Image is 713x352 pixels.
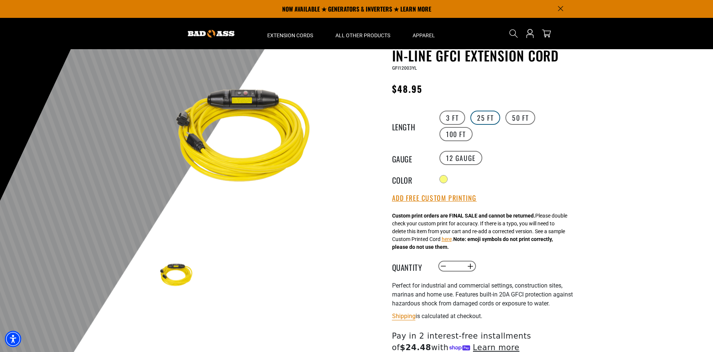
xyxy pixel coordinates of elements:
div: Please double check your custom print for accuracy. If there is a typo, you will need to delete t... [392,212,567,251]
button: here [442,235,452,243]
span: Extension Cords [267,32,313,39]
a: cart [540,29,552,38]
label: 25 FT [470,111,500,125]
label: 100 FT [439,127,473,141]
label: 50 FT [505,111,535,125]
img: Bad Ass Extension Cords [188,30,234,38]
span: Perfect for industrial and commercial settings, construction sites, marinas and home use. Feature... [392,282,573,307]
img: Yellow [155,254,198,297]
h1: In-Line GFCI Extension Cord [392,48,575,63]
legend: Gauge [392,153,429,163]
div: Accessibility Menu [5,331,21,347]
legend: Length [392,121,429,131]
span: $48.95 [392,82,422,95]
span: Apparel [413,32,435,39]
legend: Color [392,174,429,184]
span: GFI12003YL [392,66,417,71]
summary: Search [508,28,520,39]
strong: Note: emoji symbols do not print correctly, please do not use them. [392,236,553,250]
summary: Apparel [401,18,446,49]
img: Yellow [155,49,335,229]
a: Shipping [392,313,416,320]
summary: All Other Products [324,18,401,49]
strong: Custom print orders are FINAL SALE and cannot be returned. [392,213,535,219]
summary: Extension Cords [256,18,324,49]
label: Quantity [392,261,429,271]
span: All Other Products [335,32,390,39]
a: Open this option [524,18,536,49]
div: is calculated at checkout. [392,311,575,321]
button: Add Free Custom Printing [392,194,477,202]
label: 3 FT [439,111,465,125]
label: 12 Gauge [439,151,482,165]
